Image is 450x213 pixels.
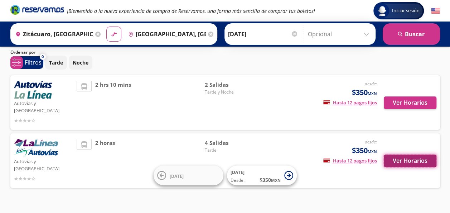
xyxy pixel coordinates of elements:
[365,139,377,145] em: desde:
[42,54,44,60] span: 0
[95,81,131,124] span: 2 hrs 10 mins
[431,6,440,15] button: English
[95,139,115,183] span: 2 horas
[271,177,281,183] small: MXN
[14,157,73,172] p: Autovías y [GEOGRAPHIC_DATA]
[231,177,245,184] span: Desde:
[228,25,298,43] input: Elegir Fecha
[14,139,58,157] img: Autovías y La Línea
[67,8,315,14] em: ¡Bienvenido a la nueva experiencia de compra de Reservamos, una forma más sencilla de comprar tus...
[73,59,88,66] p: Noche
[10,56,43,69] button: 0Filtros
[204,139,255,147] span: 4 Salidas
[49,59,63,66] p: Tarde
[25,58,42,67] p: Filtros
[323,157,377,164] span: Hasta 12 pagos fijos
[384,96,436,109] button: Ver Horarios
[323,99,377,106] span: Hasta 12 pagos fijos
[384,155,436,167] button: Ver Horarios
[227,166,297,185] button: [DATE]Desde:$350MXN
[14,99,73,114] p: Autovías y [GEOGRAPHIC_DATA]
[368,149,377,154] small: MXN
[365,81,377,87] em: desde:
[308,25,372,43] input: Opcional
[69,56,92,70] button: Noche
[14,81,52,99] img: Autovías y La Línea
[204,89,255,95] span: Tarde y Noche
[204,147,255,153] span: Tarde
[10,4,64,15] i: Brand Logo
[352,87,377,98] span: $350
[154,166,223,185] button: [DATE]
[389,7,422,14] span: Iniciar sesión
[125,25,206,43] input: Buscar Destino
[383,23,440,45] button: Buscar
[10,4,64,17] a: Brand Logo
[368,91,377,96] small: MXN
[10,49,35,56] p: Ordenar por
[204,81,255,89] span: 2 Salidas
[13,25,93,43] input: Buscar Origen
[170,173,184,179] span: [DATE]
[45,56,67,70] button: Tarde
[352,145,377,156] span: $350
[260,176,281,184] span: $ 350
[231,169,245,175] span: [DATE]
